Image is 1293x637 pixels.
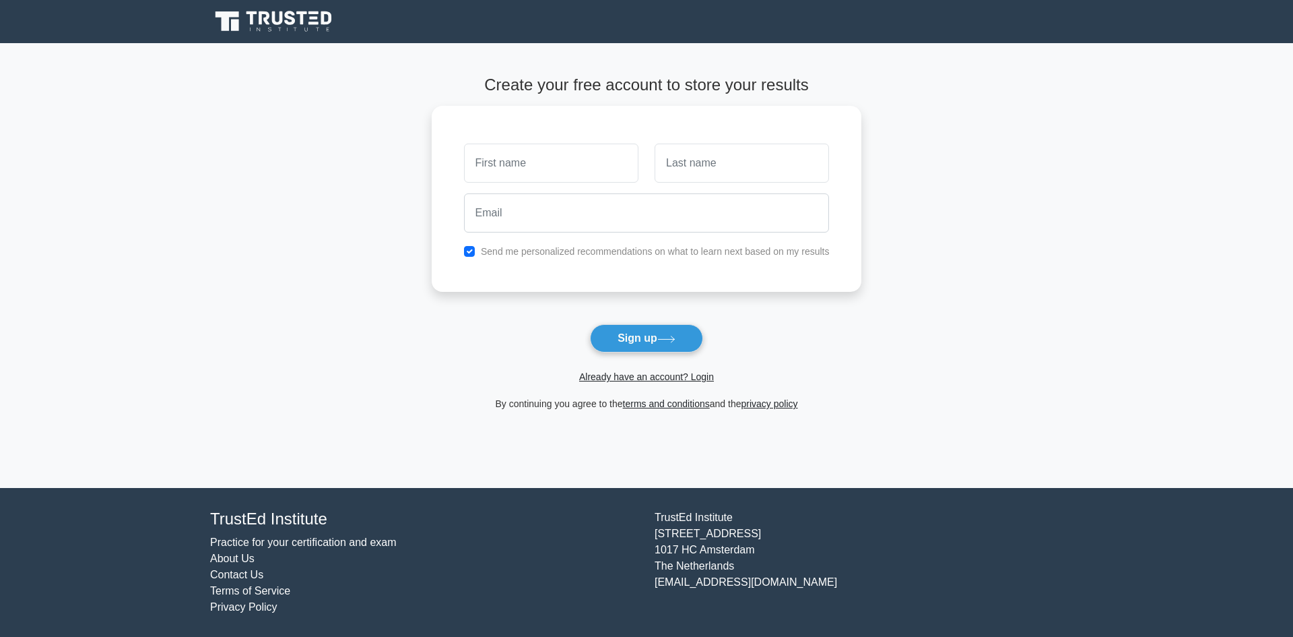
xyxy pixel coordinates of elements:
input: Email [464,193,830,233]
input: First name [464,144,638,183]
div: By continuing you agree to the and the [424,396,870,412]
div: TrustEd Institute [STREET_ADDRESS] 1017 HC Amsterdam The Netherlands [EMAIL_ADDRESS][DOMAIN_NAME] [646,510,1091,615]
button: Sign up [590,324,703,353]
a: Contact Us [210,569,263,580]
a: terms and conditions [623,398,710,409]
a: Terms of Service [210,585,290,597]
a: Privacy Policy [210,601,277,613]
h4: TrustEd Institute [210,510,638,529]
label: Send me personalized recommendations on what to learn next based on my results [481,246,830,257]
input: Last name [655,144,829,183]
a: About Us [210,553,255,564]
a: Already have an account? Login [579,371,714,382]
h4: Create your free account to store your results [432,75,862,95]
a: Practice for your certification and exam [210,537,397,548]
a: privacy policy [741,398,798,409]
